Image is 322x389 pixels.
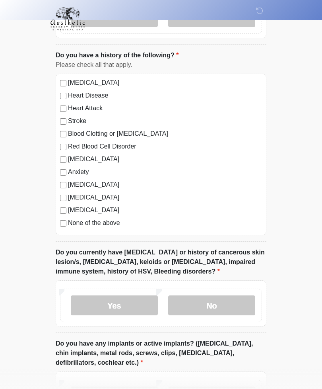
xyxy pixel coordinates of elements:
[60,169,66,176] input: Anxiety
[68,91,262,100] label: Heart Disease
[48,6,88,31] img: Aesthetic Surgery Centre, PLLC Logo
[60,106,66,112] input: Heart Attack
[68,218,262,228] label: None of the above
[60,182,66,188] input: [MEDICAL_DATA]
[56,339,266,367] label: Do you have any implants or active implants? ([MEDICAL_DATA], chin implants, metal rods, screws, ...
[60,207,66,214] input: [MEDICAL_DATA]
[68,104,262,113] label: Heart Attack
[68,154,262,164] label: [MEDICAL_DATA]
[68,180,262,190] label: [MEDICAL_DATA]
[60,93,66,99] input: Heart Disease
[60,195,66,201] input: [MEDICAL_DATA]
[60,80,66,86] input: [MEDICAL_DATA]
[68,78,262,88] label: [MEDICAL_DATA]
[56,51,178,60] label: Do you have a history of the following?
[60,118,66,125] input: Stroke
[168,295,255,315] label: No
[60,131,66,137] input: Blood Clotting or [MEDICAL_DATA]
[68,205,262,215] label: [MEDICAL_DATA]
[68,167,262,177] label: Anxiety
[56,248,266,276] label: Do you currently have [MEDICAL_DATA] or history of cancerous skin lesion/s, [MEDICAL_DATA], keloi...
[60,220,66,227] input: None of the above
[71,295,158,315] label: Yes
[68,129,262,139] label: Blood Clotting or [MEDICAL_DATA]
[60,156,66,163] input: [MEDICAL_DATA]
[68,142,262,151] label: Red Blood Cell Disorder
[68,116,262,126] label: Stroke
[56,60,266,70] div: Please check all that apply.
[68,193,262,202] label: [MEDICAL_DATA]
[60,144,66,150] input: Red Blood Cell Disorder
